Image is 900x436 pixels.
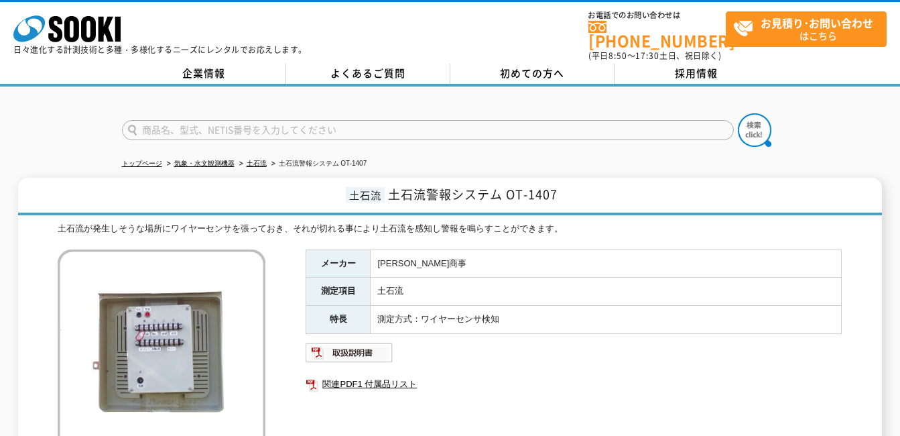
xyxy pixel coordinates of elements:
li: 土石流警報システム OT-1407 [269,157,367,171]
th: 特長 [306,306,371,334]
a: 採用情報 [615,64,779,84]
strong: お見積り･お問い合わせ [761,15,873,31]
span: 土石流 [346,187,385,203]
a: [PHONE_NUMBER] [588,21,726,48]
p: 日々進化する計測技術と多種・多様化するニーズにレンタルでお応えします。 [13,46,307,54]
img: btn_search.png [738,113,771,147]
a: お見積り･お問い合わせはこちら [726,11,887,47]
a: 初めての方へ [450,64,615,84]
input: 商品名、型式、NETIS番号を入力してください [122,120,734,140]
span: 8:50 [608,50,627,62]
div: 土石流が発生しそうな場所にワイヤーセンサを張っておき、それが切れる事により土石流を感知し警報を鳴らすことができます。 [58,222,842,236]
a: 土石流 [247,160,267,167]
a: 気象・水文観測機器 [174,160,235,167]
span: (平日 ～ 土日、祝日除く) [588,50,721,62]
span: はこちら [733,12,886,46]
td: [PERSON_NAME]商事 [371,250,842,278]
span: 初めての方へ [500,66,564,80]
a: トップページ [122,160,162,167]
img: 取扱説明書 [306,342,393,364]
a: 関連PDF1 付属品リスト [306,376,842,393]
span: 17:30 [635,50,659,62]
td: 測定方式：ワイヤーセンサ検知 [371,306,842,334]
a: 取扱説明書 [306,351,393,361]
th: 測定項目 [306,278,371,306]
a: 企業情報 [122,64,286,84]
span: お電話でのお問い合わせは [588,11,726,19]
span: 土石流警報システム OT-1407 [388,185,558,203]
a: よくあるご質問 [286,64,450,84]
th: メーカー [306,250,371,278]
td: 土石流 [371,278,842,306]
